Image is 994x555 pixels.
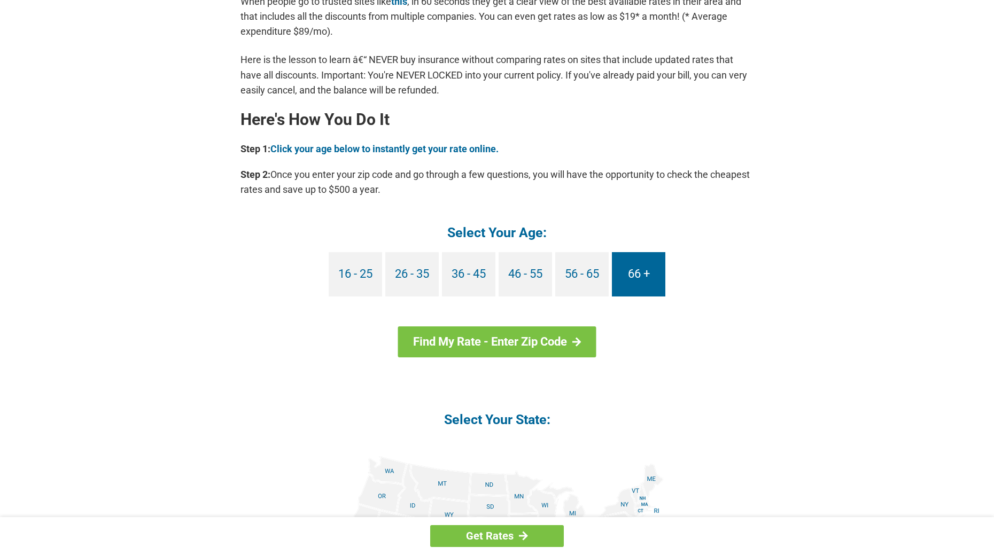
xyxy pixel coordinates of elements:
p: Once you enter your zip code and go through a few questions, you will have the opportunity to che... [240,167,754,197]
a: Find My Rate - Enter Zip Code [398,326,596,357]
a: Get Rates [430,525,564,547]
h2: Here's How You Do It [240,111,754,128]
a: 36 - 45 [442,252,495,296]
b: Step 2: [240,169,270,180]
a: 26 - 35 [385,252,439,296]
a: 46 - 55 [499,252,552,296]
a: 66 + [612,252,665,296]
a: 16 - 25 [329,252,382,296]
p: Here is the lesson to learn â€“ NEVER buy insurance without comparing rates on sites that include... [240,52,754,97]
b: Step 1: [240,143,270,154]
a: 56 - 65 [555,252,609,296]
h4: Select Your Age: [240,224,754,241]
a: Click your age below to instantly get your rate online. [270,143,499,154]
h4: Select Your State: [240,411,754,428]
